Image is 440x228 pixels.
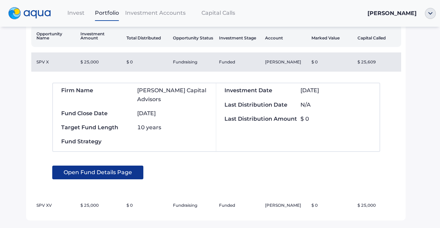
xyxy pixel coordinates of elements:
span: Investment Accounts [125,10,186,16]
td: $ 0 [309,196,355,215]
th: Marked Value [309,25,355,47]
span: Portfolio [95,10,119,16]
img: ellipse [425,8,436,19]
th: Investment Stage [216,25,262,47]
td: $ 25,000 [355,196,401,215]
span: Last Distribution Amount [224,116,297,122]
td: SPV XV [31,196,77,215]
td: $ 0 [309,52,355,72]
span: Firm Name [61,87,93,94]
span: [PERSON_NAME] Capital Advisors [137,87,206,102]
span: Target Fund Length [61,124,118,131]
img: logo [8,7,51,20]
span: Invest [67,10,85,16]
td: Funded [216,52,262,72]
td: $ 25,000 [78,196,124,215]
td: SPV X [31,52,77,72]
td: Funded [216,196,262,215]
span: Fund Strategy [61,138,101,145]
span: 10 years [137,124,161,131]
a: Investment Accounts [122,6,188,20]
td: $ 0 [124,52,170,72]
td: Fundraising [170,196,216,215]
span: $ 0 [300,116,309,122]
a: Portfolio [91,6,122,20]
span: Fund Close Date [61,110,108,117]
a: Invest [60,6,91,20]
span: [DATE] [300,87,319,94]
td: $ 25,000 [78,52,124,72]
td: Fundraising [170,52,216,72]
td: $ 25,609 [355,52,401,72]
span: N/A [300,101,311,108]
td: [PERSON_NAME] [262,196,308,215]
span: Last Distribution Date [224,101,287,108]
span: Investment Date [224,87,272,94]
a: logo [4,5,60,21]
span: Open Fund Details Page [64,166,132,179]
span: [DATE] [137,110,156,117]
th: Total Distributed [124,25,170,47]
th: Opportunity Status [170,25,216,47]
th: Investment Amount [78,25,124,47]
th: Opportunity Name [31,25,77,47]
td: [PERSON_NAME] [262,52,308,72]
th: Capital Called [355,25,401,47]
th: Account [262,25,308,47]
span: Capital Calls [201,10,235,16]
a: Capital Calls [188,6,248,20]
span: [PERSON_NAME] [367,10,417,16]
td: $ 0 [124,196,170,215]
